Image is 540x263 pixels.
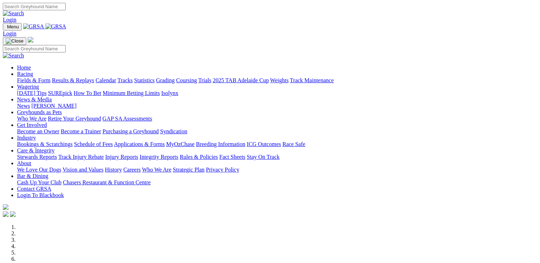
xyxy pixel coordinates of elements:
[6,38,23,44] img: Close
[58,154,104,160] a: Track Injury Rebate
[3,52,24,59] img: Search
[114,141,165,147] a: Applications & Forms
[140,154,178,160] a: Integrity Reports
[142,167,171,173] a: Who We Are
[198,77,211,83] a: Trials
[105,167,122,173] a: History
[103,128,159,134] a: Purchasing a Greyhound
[219,154,245,160] a: Fact Sheets
[3,30,16,37] a: Login
[48,90,72,96] a: SUREpick
[17,173,48,179] a: Bar & Dining
[3,211,9,217] img: facebook.svg
[17,109,62,115] a: Greyhounds as Pets
[247,141,281,147] a: ICG Outcomes
[247,154,279,160] a: Stay On Track
[61,128,101,134] a: Become a Trainer
[17,167,537,173] div: About
[17,103,30,109] a: News
[17,71,33,77] a: Racing
[17,103,537,109] div: News & Media
[17,90,47,96] a: [DATE] Tips
[45,23,66,30] img: GRSA
[134,77,155,83] a: Statistics
[31,103,76,109] a: [PERSON_NAME]
[17,122,47,128] a: Get Involved
[52,77,94,83] a: Results & Replays
[17,90,537,96] div: Wagering
[17,179,537,186] div: Bar & Dining
[10,211,16,217] img: twitter.svg
[105,154,138,160] a: Injury Reports
[17,96,52,102] a: News & Media
[166,141,195,147] a: MyOzChase
[3,3,66,10] input: Search
[196,141,245,147] a: Breeding Information
[17,77,537,84] div: Racing
[48,116,101,122] a: Retire Your Greyhound
[206,167,239,173] a: Privacy Policy
[17,186,51,192] a: Contact GRSA
[17,128,59,134] a: Become an Owner
[17,154,57,160] a: Stewards Reports
[17,167,61,173] a: We Love Our Dogs
[17,141,537,147] div: Industry
[3,45,66,52] input: Search
[103,116,152,122] a: GAP SA Assessments
[74,141,113,147] a: Schedule of Fees
[173,167,204,173] a: Strategic Plan
[123,167,141,173] a: Careers
[17,65,31,71] a: Home
[103,90,160,96] a: Minimum Betting Limits
[118,77,133,83] a: Tracks
[17,147,55,153] a: Care & Integrity
[17,179,61,185] a: Cash Up Your Club
[74,90,102,96] a: How To Bet
[3,10,24,17] img: Search
[3,204,9,210] img: logo-grsa-white.png
[17,135,36,141] a: Industry
[213,77,269,83] a: 2025 TAB Adelaide Cup
[270,77,289,83] a: Weights
[17,192,64,198] a: Login To Blackbook
[290,77,334,83] a: Track Maintenance
[3,17,16,23] a: Login
[282,141,305,147] a: Race Safe
[62,167,103,173] a: Vision and Values
[180,154,218,160] a: Rules & Policies
[17,160,31,166] a: About
[28,37,33,43] img: logo-grsa-white.png
[63,179,151,185] a: Chasers Restaurant & Function Centre
[3,37,26,45] button: Toggle navigation
[17,154,537,160] div: Care & Integrity
[23,23,44,30] img: GRSA
[161,90,178,96] a: Isolynx
[3,23,22,30] button: Toggle navigation
[7,24,19,29] span: Menu
[17,116,47,122] a: Who We Are
[96,77,116,83] a: Calendar
[17,141,72,147] a: Bookings & Scratchings
[156,77,175,83] a: Grading
[17,116,537,122] div: Greyhounds as Pets
[176,77,197,83] a: Coursing
[17,77,50,83] a: Fields & Form
[160,128,187,134] a: Syndication
[17,84,39,90] a: Wagering
[17,128,537,135] div: Get Involved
